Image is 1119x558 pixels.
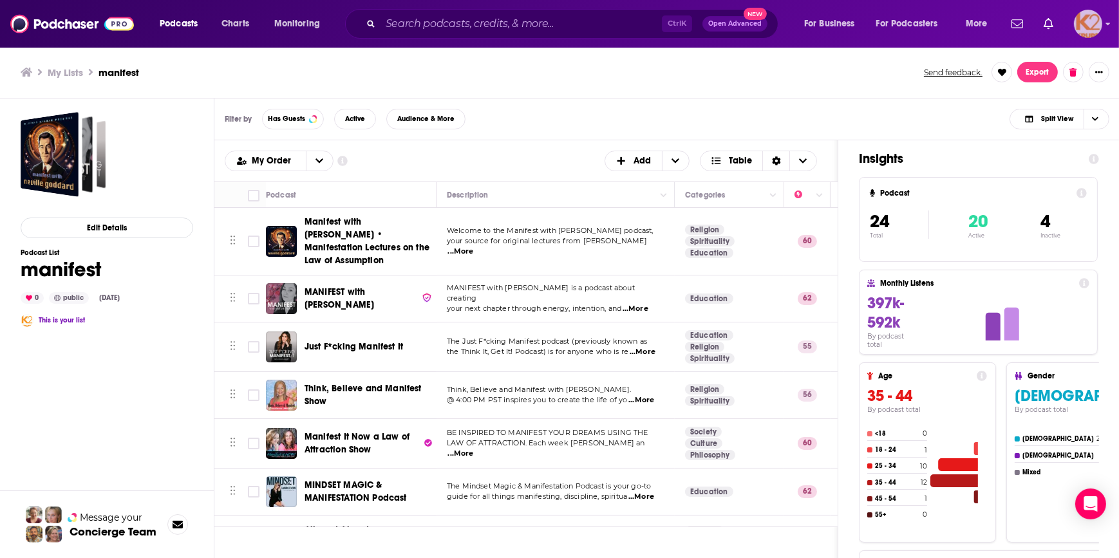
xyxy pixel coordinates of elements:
[334,109,376,129] button: Active
[151,14,214,34] button: open menu
[812,187,827,203] button: Column Actions
[875,479,918,487] h4: 35 - 44
[21,292,44,304] div: 0
[447,395,628,404] span: @ 4:00 PM PST inspires you to create the life of yo
[605,151,690,171] h2: + Add
[381,14,662,34] input: Search podcasts, credits, & more...
[229,289,237,308] button: Move
[685,293,733,304] a: Education
[1074,10,1102,38] span: Logged in as K2Krupp
[920,462,927,470] h4: 10
[248,486,259,498] span: Toggle select row
[305,340,403,353] a: Just F*cking Manifest It
[21,112,106,197] a: manifest
[447,236,647,245] span: your source for original lectures from [PERSON_NAME]
[345,115,365,122] span: Active
[274,15,320,33] span: Monitoring
[925,446,927,454] h4: 1
[45,526,62,543] img: Barbara Profile
[1022,452,1097,460] h4: [DEMOGRAPHIC_DATA]
[422,292,432,303] img: verified Badge
[80,511,142,524] span: Message your
[70,525,156,538] h3: Concierge Team
[795,14,871,34] button: open menu
[447,385,631,394] span: Think, Believe and Manifest with [PERSON_NAME].
[357,9,791,39] div: Search podcasts, credits, & more...
[804,15,855,33] span: For Business
[45,507,62,523] img: Jules Profile
[923,510,927,519] h4: 0
[48,66,83,79] a: My Lists
[305,341,403,352] span: Just F*cking Manifest It
[923,429,927,438] h4: 0
[966,15,988,33] span: More
[447,304,621,313] span: your next chapter through energy, intention, and
[1006,13,1028,35] a: Show notifications dropdown
[876,15,938,33] span: For Podcasters
[305,431,432,456] a: Manifest It Now a Law of Attraction Show
[447,283,635,302] span: MANIFEST with [PERSON_NAME] is a podcast about creating
[875,462,917,470] h4: 25 - 34
[875,446,922,454] h4: 18 - 24
[685,342,724,352] a: Religion
[708,21,762,27] span: Open Advanced
[662,15,692,32] span: Ctrl K
[870,210,889,232] span: 24
[685,225,724,235] a: Religion
[10,12,134,36] img: Podchaser - Follow, Share and Rate Podcasts
[397,115,455,122] span: Audience & More
[266,428,297,459] img: Manifest It Now a Law of Attraction Show
[1074,10,1102,38] img: User Profile
[685,526,724,536] a: Religion
[628,492,654,502] span: ...More
[94,293,125,303] div: [DATE]
[880,279,1073,288] h4: Monthly Listens
[305,216,429,266] span: Manifest with [PERSON_NAME] • Manifestation Lectures on the Law of Assumption
[21,314,33,327] img: Heidi Krupp
[248,389,259,401] span: Toggle select row
[1075,488,1106,519] div: Open Intercom Messenger
[875,430,920,438] h4: <18
[305,216,432,267] a: Manifest with [PERSON_NAME] • Manifestation Lectures on the Law of Assumption
[878,371,972,380] h4: Age
[448,449,474,459] span: ...More
[1040,210,1050,232] span: 4
[305,431,409,455] span: Manifest It Now a Law of Attraction Show
[266,380,297,411] a: Think, Believe and Manifest Show
[248,438,259,449] span: Toggle select row
[744,8,767,20] span: New
[1040,232,1060,239] p: Inactive
[268,115,305,122] span: Has Guests
[99,66,139,79] h3: manifest
[798,437,817,450] p: 60
[867,332,920,349] h4: By podcast total
[798,389,817,402] p: 56
[26,507,42,523] img: Sydney Profile
[870,232,928,239] p: Total
[229,482,237,501] button: Move
[266,331,297,362] img: Just F*cking Manifest It
[968,210,988,232] span: 20
[1022,469,1098,476] h4: Mixed
[266,226,297,257] img: Manifest with Neville Goddard • Manifestation Lectures on the Law of Assumption
[798,235,817,248] p: 60
[49,292,89,304] div: public
[305,479,407,503] span: MINDSET MAGIC & MANIFESTATION Podcast
[447,347,628,356] span: the Think It, Get It! Podcast) is for anyone who is re
[229,434,237,453] button: Move
[262,109,324,129] button: Has Guests
[266,476,297,507] a: MINDSET MAGIC & MANIFESTATION Podcast
[265,14,337,34] button: open menu
[798,292,817,305] p: 62
[266,283,297,314] a: MANIFEST with Sarah Prout
[685,450,735,460] a: Philosophy
[702,16,767,32] button: Open AdvancedNew
[1010,109,1109,129] button: Choose View
[225,156,306,165] button: open menu
[252,156,296,165] span: My Order
[26,526,42,543] img: Jon Profile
